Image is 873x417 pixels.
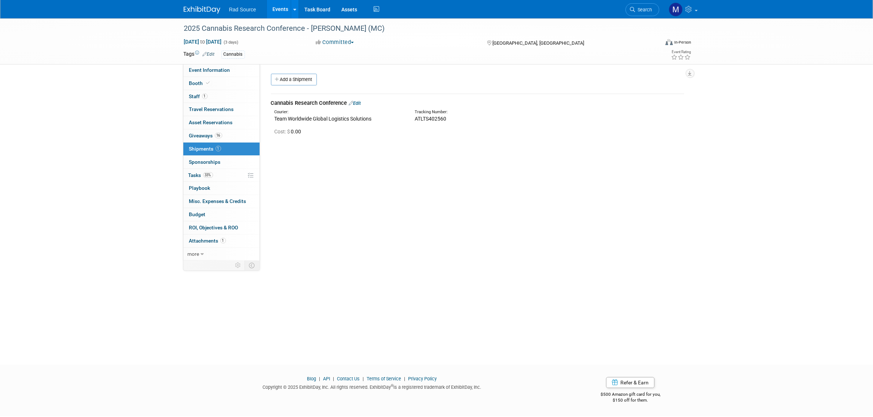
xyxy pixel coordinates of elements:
span: 33% [203,172,213,178]
div: Courier: [275,109,404,115]
a: Blog [307,376,316,381]
a: Sponsorships [183,156,260,169]
span: Cost: $ [275,129,291,134]
a: Edit [203,52,215,57]
div: In-Person [674,40,691,45]
span: Misc. Expenses & Credits [189,198,246,204]
i: Booth reservation complete [206,81,210,85]
span: Budget [189,211,206,217]
div: Event Format [616,38,692,49]
span: Giveaways [189,133,222,139]
span: | [361,376,366,381]
span: Tasks [188,172,213,178]
span: Event Information [189,67,230,73]
a: Search [626,3,659,16]
span: Rad Source [229,7,256,12]
a: Giveaways16 [183,129,260,142]
a: Edit [349,100,361,106]
span: Staff [189,93,208,99]
a: Asset Reservations [183,116,260,129]
span: 1 [202,93,208,99]
span: Travel Reservations [189,106,234,112]
a: Contact Us [337,376,360,381]
span: Search [635,7,652,12]
span: more [188,251,199,257]
div: Cannabis Research Conference [271,99,684,107]
button: Committed [313,38,357,46]
a: Attachments1 [183,235,260,247]
span: (3 days) [223,40,239,45]
span: Asset Reservations [189,119,233,125]
span: 0.00 [275,129,304,134]
span: | [402,376,407,381]
div: Cannabis [221,51,245,58]
span: 1 [216,146,221,151]
span: 1 [220,238,226,243]
span: ATLTS402560 [415,116,446,122]
a: Privacy Policy [408,376,437,381]
td: Personalize Event Tab Strip [232,261,245,270]
div: Copyright © 2025 ExhibitDay, Inc. All rights reserved. ExhibitDay is a registered trademark of Ex... [184,382,561,391]
div: $150 off for them. [571,397,690,403]
span: ROI, Objectives & ROO [189,225,238,230]
div: $500 Amazon gift card for you, [571,387,690,403]
span: [DATE] [DATE] [184,38,222,45]
sup: ® [391,384,393,388]
span: | [331,376,336,381]
a: Travel Reservations [183,103,260,116]
a: Event Information [183,64,260,77]
a: Budget [183,208,260,221]
td: Toggle Event Tabs [245,261,260,270]
a: Playbook [183,182,260,195]
span: to [199,39,206,45]
span: | [317,376,322,381]
span: Playbook [189,185,210,191]
div: 2025 Cannabis Research Conference - [PERSON_NAME] (MC) [181,22,648,35]
a: Terms of Service [367,376,401,381]
a: Tasks33% [183,169,260,182]
a: more [183,248,260,261]
span: [GEOGRAPHIC_DATA], [GEOGRAPHIC_DATA] [492,40,584,46]
a: API [323,376,330,381]
img: Melissa Conboy [669,3,683,16]
span: Booth [189,80,212,86]
a: Misc. Expenses & Credits [183,195,260,208]
span: Attachments [189,238,226,244]
a: Staff1 [183,90,260,103]
span: Sponsorships [189,159,221,165]
td: Tags [184,50,215,59]
a: Booth [183,77,260,90]
a: Shipments1 [183,143,260,155]
a: ROI, Objectives & ROO [183,221,260,234]
div: Tracking Number: [415,109,579,115]
a: Refer & Earn [606,377,654,388]
img: ExhibitDay [184,6,220,14]
div: Team Worldwide Global Logistics Solutions [275,115,404,122]
div: Event Rating [671,50,691,54]
span: 16 [215,133,222,138]
span: Shipments [189,146,221,152]
img: Format-Inperson.png [665,39,673,45]
a: Add a Shipment [271,74,317,85]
